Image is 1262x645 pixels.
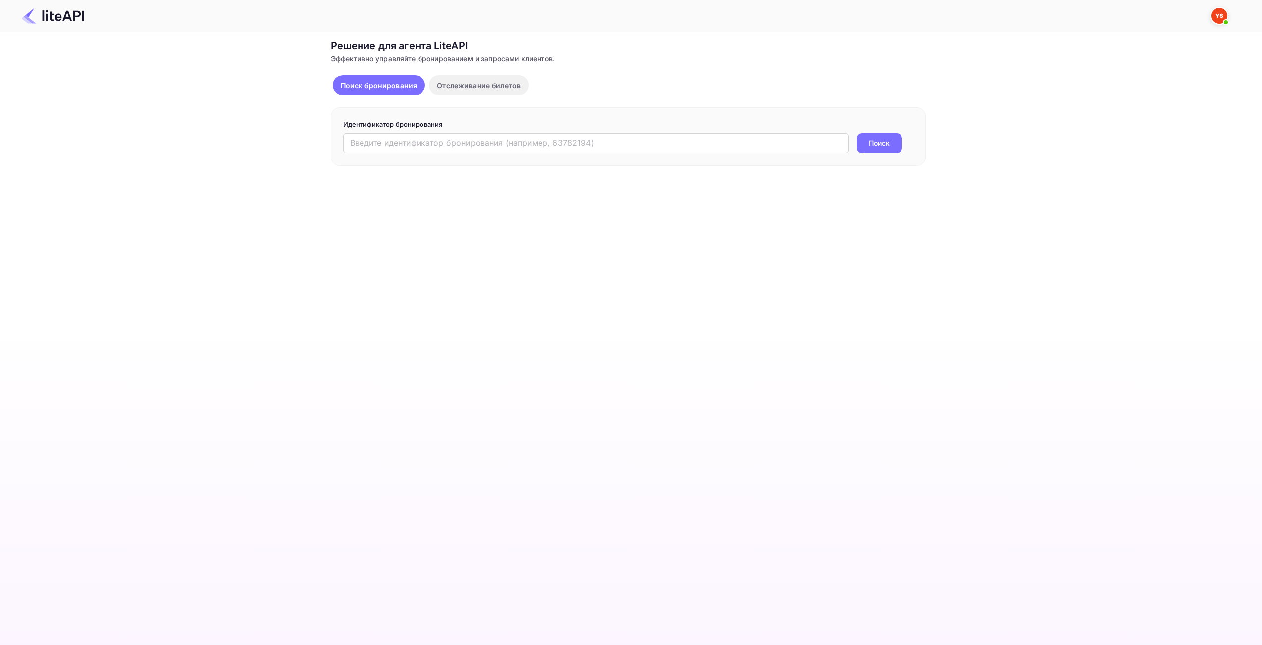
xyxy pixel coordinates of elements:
ya-tr-span: Отслеживание билетов [437,81,521,90]
ya-tr-span: Поиск [869,138,890,148]
ya-tr-span: Эффективно управляйте бронированием и запросами клиентов. [331,54,555,63]
ya-tr-span: Решение для агента LiteAPI [331,40,469,52]
img: Логотип LiteAPI [22,8,84,24]
input: Введите идентификатор бронирования (например, 63782194) [343,133,849,153]
ya-tr-span: Идентификатор бронирования [343,120,443,128]
ya-tr-span: Поиск бронирования [341,81,418,90]
button: Поиск [857,133,902,153]
img: Yandex Support [1211,8,1227,24]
